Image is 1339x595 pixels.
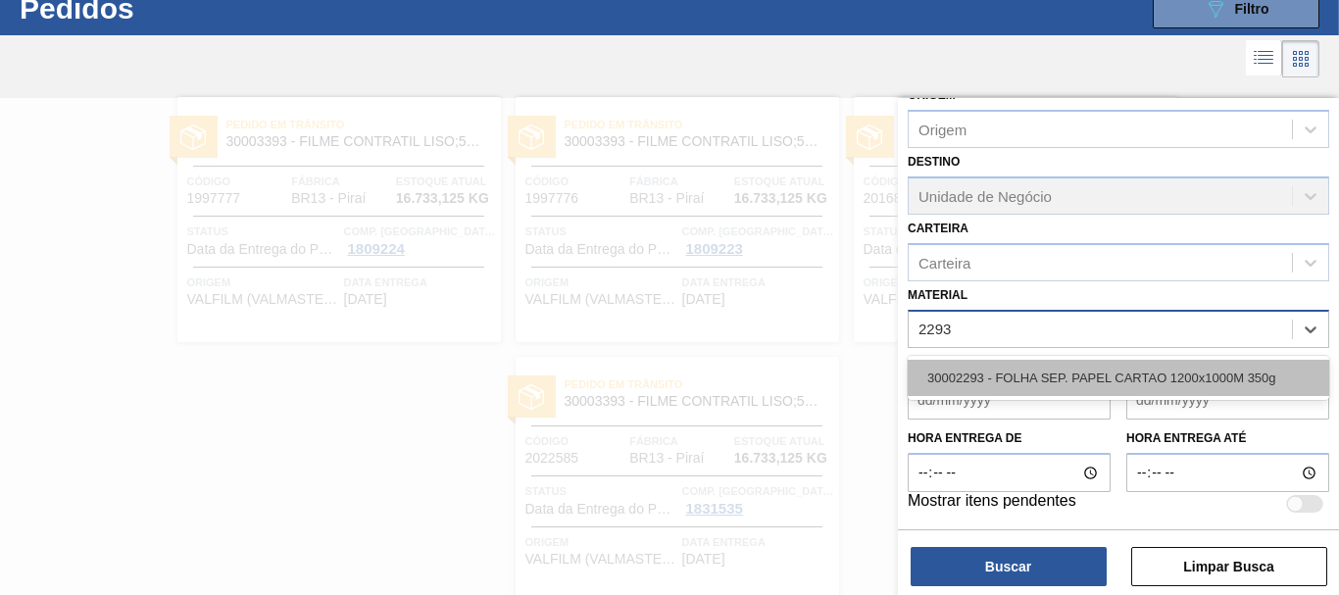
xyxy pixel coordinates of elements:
div: Carteira [918,254,970,271]
label: Hora entrega de [908,424,1111,453]
div: 30002293 - FOLHA SEP. PAPEL CARTAO 1200x1000M 350g [908,360,1329,396]
a: statusPedido em Trânsito30003393 - FILME CONTRATIL LISO;530 MM;50 MICRA;Código1997777FábricaBR13 ... [163,97,501,342]
label: Carteira [908,222,968,235]
input: dd/mm/yyyy [1126,380,1329,420]
a: statusPedido em Trânsito30003393 - FILME CONTRATIL LISO;530 MM;50 MICRA;Código1997776FábricaBR13 ... [501,97,839,342]
input: dd/mm/yyyy [908,380,1111,420]
div: Origem [918,122,967,138]
a: statusPedido em Trânsito30003393 - FILME CONTRATIL LISO;530 MM;50 MICRA;Código2016897FábricaBR13 ... [839,97,1177,342]
label: Destino [908,155,960,169]
div: Visão em Lista [1246,40,1282,77]
label: Mostrar itens pendentes [908,492,1076,516]
label: Hora entrega até [1126,424,1329,453]
label: Material [908,288,967,302]
span: Filtro [1235,1,1269,17]
div: Visão em Cards [1282,40,1319,77]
